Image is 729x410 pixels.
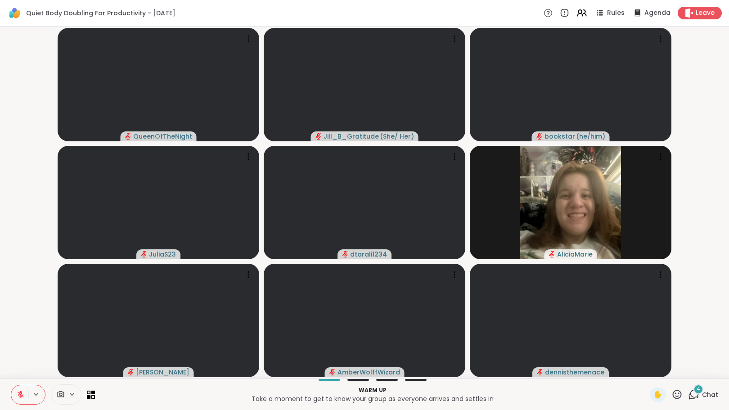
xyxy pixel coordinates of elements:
img: AliciaMarie [520,146,621,259]
img: ShareWell Logomark [7,5,22,21]
span: [PERSON_NAME] [136,368,189,377]
span: ✋ [653,389,662,400]
span: Rules [607,9,625,18]
span: audio-muted [536,133,543,140]
span: audio-muted [128,369,134,375]
span: dtarali1234 [350,250,387,259]
span: ( She/ Her ) [380,132,414,141]
span: audio-muted [549,251,555,257]
span: 4 [697,385,700,393]
span: dennisthemenace [545,368,604,377]
span: JuliaS23 [149,250,176,259]
p: Warm up [100,386,644,394]
span: AliciaMarie [557,250,593,259]
span: audio-muted [537,369,543,375]
span: Jill_B_Gratitude [324,132,379,141]
span: audio-muted [141,251,147,257]
span: audio-muted [342,251,348,257]
span: Chat [702,390,718,399]
span: AmberWolffWizard [337,368,400,377]
span: audio-muted [125,133,131,140]
span: Leave [696,9,715,18]
span: Quiet Body Doubling For Productivity - [DATE] [26,9,175,18]
span: Agenda [644,9,670,18]
span: bookstar [544,132,575,141]
span: ( he/him ) [576,132,605,141]
span: audio-muted [329,369,336,375]
span: QueenOfTheNight [133,132,192,141]
p: Take a moment to get to know your group as everyone arrives and settles in [100,394,644,403]
span: audio-muted [315,133,322,140]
